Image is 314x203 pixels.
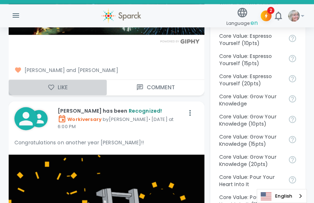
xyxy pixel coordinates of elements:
[219,93,282,107] p: Core Value: Grow Your Knowledge
[288,115,297,124] svg: Follow your curiosity and learn together
[101,9,141,23] img: Sparck logo
[219,113,282,127] p: Core Value: Grow Your Knowledge (10pts)
[14,139,199,146] p: Congratulations on another year [PERSON_NAME]!!
[261,10,271,21] button: 2
[58,116,102,123] span: Workiversary
[101,9,141,26] a: Sparck logo
[9,80,107,95] button: Like
[224,5,261,30] button: Language:en
[257,189,307,203] div: Language
[219,133,282,148] p: Core Value: Grow Your Knowledge (15pts)
[288,176,297,184] svg: Come to work to make a difference in your own way
[288,135,297,144] svg: Follow your curiosity and learn together
[288,155,297,164] svg: Follow your curiosity and learn together
[288,34,297,43] svg: Share your voice and your ideas
[288,10,300,22] img: Picture of Linda
[158,39,202,44] img: Powered by GIPHY
[257,189,306,203] a: English
[58,114,184,130] p: by [PERSON_NAME] • [DATE] at 6:00 PM
[14,67,199,74] span: [PERSON_NAME] and [PERSON_NAME]
[128,107,162,114] span: Recognized!
[58,107,184,114] p: [PERSON_NAME] has been
[226,18,258,28] span: Language:
[288,95,297,103] svg: Follow your curiosity and learn together
[267,7,274,14] span: 2
[257,189,307,203] aside: Language selected: English
[219,153,282,168] p: Core Value: Grow Your Knowledge (20pts)
[219,32,282,47] p: Core Value: Espresso Yourself (10pts)
[288,54,297,63] svg: Share your voice and your ideas
[251,19,258,27] span: en
[219,73,282,87] p: Core Value: Espresso Yourself (20pts)
[219,173,282,188] p: Core Value: Pour Your Heart Into It
[219,53,282,67] p: Core Value: Espresso Yourself (15pts)
[107,80,205,95] button: Comment
[288,75,297,83] svg: Share your voice and your ideas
